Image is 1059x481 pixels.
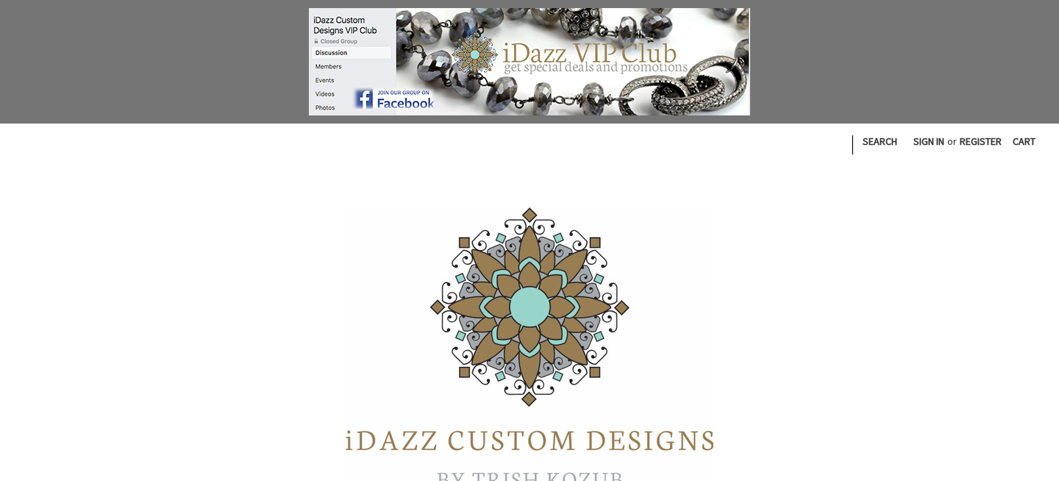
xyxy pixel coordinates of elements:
a: Search [855,124,905,160]
a: Cart [1005,124,1044,160]
span: Cart [1013,135,1035,148]
a: Register [952,124,1010,160]
a: Sign in [905,124,952,160]
span: or [946,134,958,149]
li: | [849,129,855,157]
a: Join the group! [88,8,971,115]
